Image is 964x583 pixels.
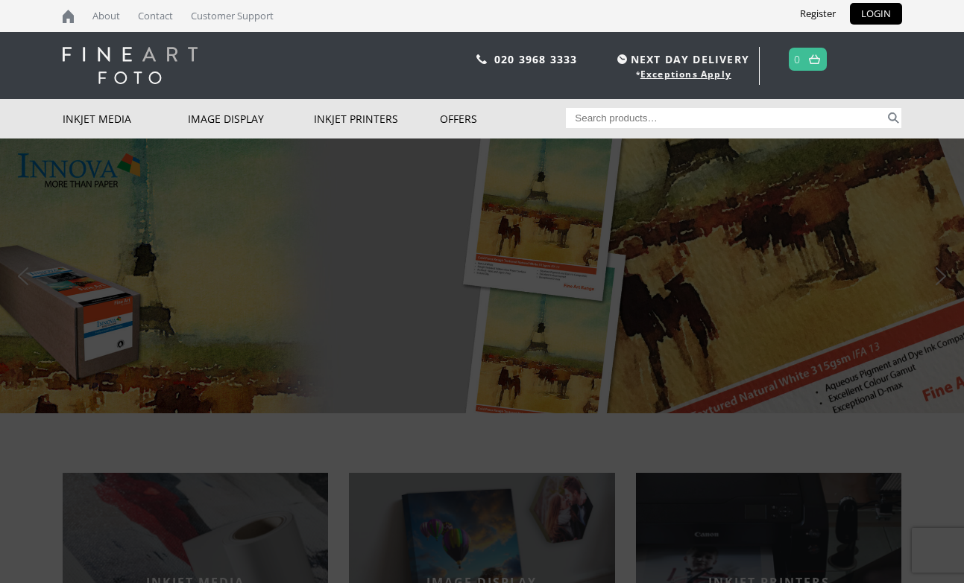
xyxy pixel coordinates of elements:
img: time.svg [617,54,627,64]
img: basket.svg [809,54,820,64]
a: Inkjet Printers [314,99,440,138]
a: Offers [440,99,566,138]
img: phone.svg [476,54,487,64]
a: 0 [794,48,801,70]
a: LOGIN [850,3,902,25]
a: Inkjet Media [63,99,189,138]
input: Search products… [566,108,885,128]
a: Register [789,3,847,25]
a: Exceptions Apply [640,68,731,80]
img: logo-white.svg [63,47,198,84]
a: 020 3968 3333 [494,52,578,66]
a: Image Display [188,99,314,138]
span: NEXT DAY DELIVERY [614,51,749,68]
button: Search [885,108,902,128]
